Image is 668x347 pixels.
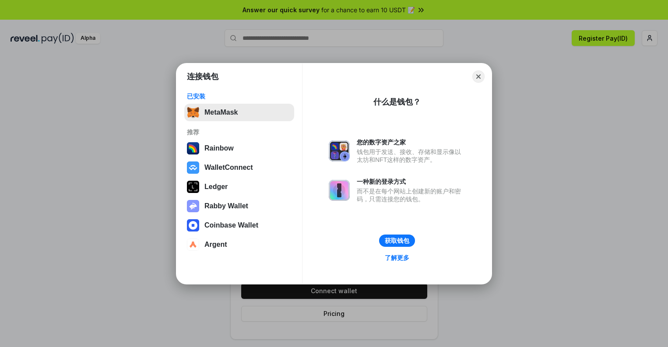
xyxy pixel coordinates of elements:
h1: 连接钱包 [187,71,218,82]
div: MetaMask [204,109,238,116]
img: svg+xml,%3Csvg%20width%3D%2228%22%20height%3D%2228%22%20viewBox%3D%220%200%2028%2028%22%20fill%3D... [187,161,199,174]
button: Rainbow [184,140,294,157]
a: 了解更多 [380,252,415,263]
img: svg+xml,%3Csvg%20xmlns%3D%22http%3A%2F%2Fwww.w3.org%2F2000%2Fsvg%22%20fill%3D%22none%22%20viewBox... [329,140,350,161]
div: Coinbase Wallet [204,221,258,229]
div: Rainbow [204,144,234,152]
button: Coinbase Wallet [184,217,294,234]
div: 而不是在每个网站上创建新的账户和密码，只需连接您的钱包。 [357,187,465,203]
div: 已安装 [187,92,292,100]
img: svg+xml,%3Csvg%20width%3D%2228%22%20height%3D%2228%22%20viewBox%3D%220%200%2028%2028%22%20fill%3D... [187,219,199,231]
button: Argent [184,236,294,253]
div: Ledger [204,183,228,191]
div: WalletConnect [204,164,253,172]
button: Ledger [184,178,294,196]
div: 钱包用于发送、接收、存储和显示像以太坊和NFT这样的数字资产。 [357,148,465,164]
button: Close [472,70,485,83]
img: svg+xml,%3Csvg%20fill%3D%22none%22%20height%3D%2233%22%20viewBox%3D%220%200%2035%2033%22%20width%... [187,106,199,119]
div: 获取钱包 [385,237,409,245]
div: 推荐 [187,128,292,136]
img: svg+xml,%3Csvg%20width%3D%2228%22%20height%3D%2228%22%20viewBox%3D%220%200%2028%2028%22%20fill%3D... [187,238,199,251]
div: 一种新的登录方式 [357,178,465,186]
img: svg+xml,%3Csvg%20xmlns%3D%22http%3A%2F%2Fwww.w3.org%2F2000%2Fsvg%22%20fill%3D%22none%22%20viewBox... [187,200,199,212]
img: svg+xml,%3Csvg%20xmlns%3D%22http%3A%2F%2Fwww.w3.org%2F2000%2Fsvg%22%20fill%3D%22none%22%20viewBox... [329,180,350,201]
button: 获取钱包 [379,235,415,247]
button: WalletConnect [184,159,294,176]
img: svg+xml,%3Csvg%20width%3D%22120%22%20height%3D%22120%22%20viewBox%3D%220%200%20120%20120%22%20fil... [187,142,199,154]
img: svg+xml,%3Csvg%20xmlns%3D%22http%3A%2F%2Fwww.w3.org%2F2000%2Fsvg%22%20width%3D%2228%22%20height%3... [187,181,199,193]
div: Rabby Wallet [204,202,248,210]
button: Rabby Wallet [184,197,294,215]
div: 了解更多 [385,254,409,262]
div: Argent [204,241,227,249]
div: 什么是钱包？ [373,97,421,107]
div: 您的数字资产之家 [357,138,465,146]
button: MetaMask [184,104,294,121]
